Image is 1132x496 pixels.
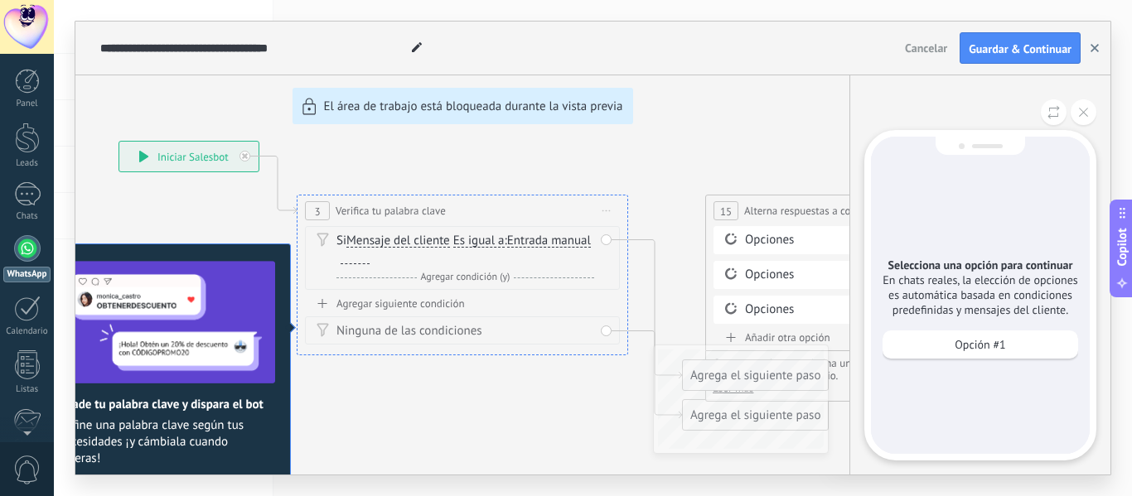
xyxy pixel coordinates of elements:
[3,99,51,109] div: Panel
[898,36,954,60] button: Cancelar
[3,211,51,222] div: Chats
[3,384,51,395] div: Listas
[1114,228,1130,266] span: Copilot
[955,337,1005,352] p: Opción #1
[883,258,1078,272] p: Selecciona una opción para continuar
[905,41,947,55] span: Cancelar
[969,43,1072,55] span: Guardar & Continuar
[3,326,51,337] div: Calendario
[883,272,1078,317] p: En chats reales, la elección de opciones es automática basada en condiciones predefinidas y mensa...
[960,32,1081,64] button: Guardar & Continuar
[3,158,51,169] div: Leads
[3,267,51,282] div: WhatsApp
